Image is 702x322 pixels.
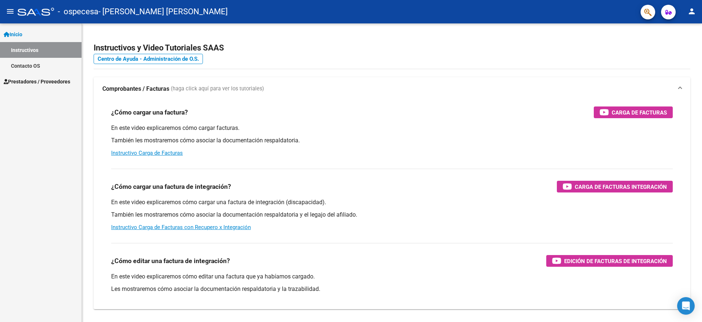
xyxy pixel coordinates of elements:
[171,85,264,93] span: (haga click aquí para ver los tutoriales)
[111,256,230,266] h3: ¿Cómo editar una factura de integración?
[111,150,183,156] a: Instructivo Carga de Facturas
[58,4,98,20] span: - ospecesa
[111,198,673,206] p: En este video explicaremos cómo cargar una factura de integración (discapacidad).
[94,101,690,309] div: Comprobantes / Facturas (haga click aquí para ver los tutoriales)
[594,106,673,118] button: Carga de Facturas
[612,108,667,117] span: Carga de Facturas
[111,136,673,145] p: También les mostraremos cómo asociar la documentación respaldatoria.
[111,273,673,281] p: En este video explicaremos cómo editar una factura que ya habíamos cargado.
[687,7,696,16] mat-icon: person
[564,257,667,266] span: Edición de Facturas de integración
[94,77,690,101] mat-expansion-panel-header: Comprobantes / Facturas (haga click aquí para ver los tutoriales)
[111,107,188,117] h3: ¿Cómo cargar una factura?
[111,211,673,219] p: También les mostraremos cómo asociar la documentación respaldatoria y el legajo del afiliado.
[111,285,673,293] p: Les mostraremos cómo asociar la documentación respaldatoria y la trazabilidad.
[575,182,667,191] span: Carga de Facturas Integración
[94,54,203,64] a: Centro de Ayuda - Administración de O.S.
[102,85,169,93] strong: Comprobantes / Facturas
[111,181,231,192] h3: ¿Cómo cargar una factura de integración?
[111,224,251,231] a: Instructivo Carga de Facturas con Recupero x Integración
[111,124,673,132] p: En este video explicaremos cómo cargar facturas.
[546,255,673,267] button: Edición de Facturas de integración
[557,181,673,192] button: Carga de Facturas Integración
[6,7,15,16] mat-icon: menu
[98,4,228,20] span: - [PERSON_NAME] [PERSON_NAME]
[4,30,22,38] span: Inicio
[94,41,690,55] h2: Instructivos y Video Tutoriales SAAS
[4,78,70,86] span: Prestadores / Proveedores
[677,297,695,315] div: Open Intercom Messenger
